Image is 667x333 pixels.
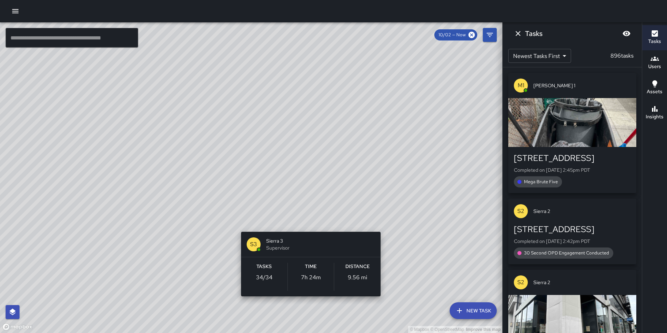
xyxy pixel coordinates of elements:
[517,278,524,287] p: S2
[266,237,375,244] span: Sierra 3
[525,28,542,39] h6: Tasks
[520,250,613,257] span: 30 Second OPD Engagement Conducted
[608,52,636,60] p: 896 tasks
[514,238,631,245] p: Completed on [DATE] 2:42pm PDT
[241,232,381,296] button: S3Sierra 3SupervisorTasks34/34Time7h 24mDistance9.56 mi
[642,25,667,50] button: Tasks
[250,240,257,249] p: S3
[533,208,631,215] span: Sierra 2
[642,50,667,75] button: Users
[305,263,317,271] h6: Time
[508,73,636,193] button: M1[PERSON_NAME] 1[STREET_ADDRESS]Completed on [DATE] 2:45pm PDTMega Brute Five
[508,199,636,264] button: S2Sierra 2[STREET_ADDRESS]Completed on [DATE] 2:42pm PDT30 Second OPD Engagement Conducted
[648,63,661,71] h6: Users
[648,38,661,45] h6: Tasks
[434,29,477,40] div: 10/02 — Now
[533,279,631,286] span: Sierra 2
[450,302,497,319] button: New Task
[301,273,321,282] p: 7h 24m
[620,27,634,40] button: Blur
[533,82,631,89] span: [PERSON_NAME] 1
[647,88,662,96] h6: Assets
[642,75,667,101] button: Assets
[345,263,370,271] h6: Distance
[642,101,667,126] button: Insights
[514,166,631,173] p: Completed on [DATE] 2:45pm PDT
[520,178,562,185] span: Mega Brute Five
[518,81,524,90] p: M1
[348,273,367,282] p: 9.56 mi
[256,263,272,271] h6: Tasks
[483,28,497,42] button: Filters
[514,153,631,164] div: [STREET_ADDRESS]
[256,273,272,282] p: 34 / 34
[517,207,524,215] p: S2
[508,49,571,63] div: Newest Tasks First
[266,244,375,251] span: Supervisor
[514,224,631,235] div: [STREET_ADDRESS]
[511,27,525,40] button: Dismiss
[646,113,664,121] h6: Insights
[434,31,470,38] span: 10/02 — Now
